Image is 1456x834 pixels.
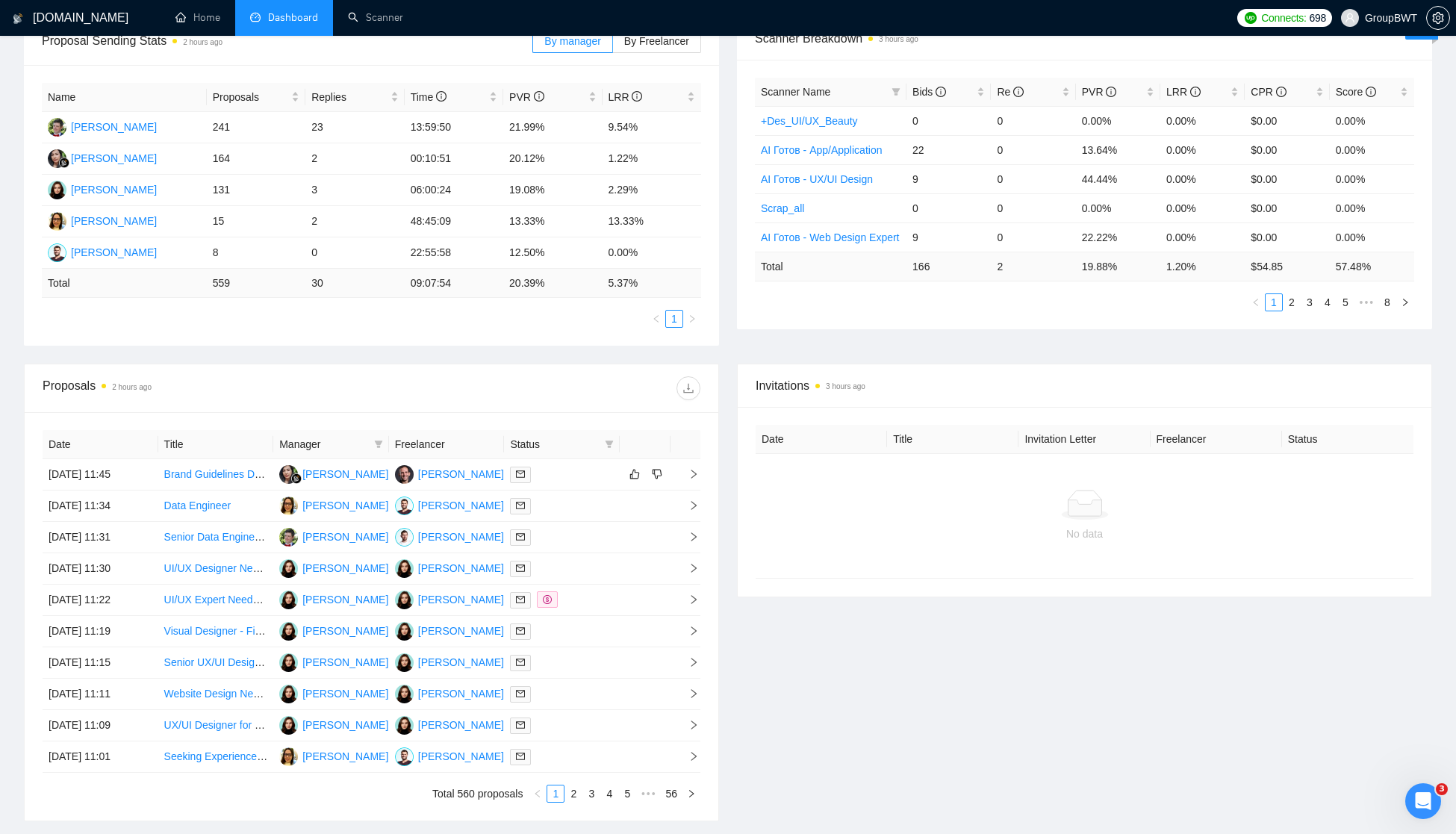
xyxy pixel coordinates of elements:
[279,624,388,636] a: SK[PERSON_NAME]
[534,91,544,102] span: info-circle
[1284,294,1300,311] a: 2
[1166,86,1201,98] span: LRR
[991,106,1075,135] td: 0
[13,7,23,31] img: logo
[305,237,404,269] td: 0
[158,522,274,553] td: Senior Data Engineer – Remote Contract
[1160,252,1245,281] td: 1.20 %
[1336,86,1376,98] span: Score
[677,382,700,394] span: download
[565,785,582,802] a: 2
[395,656,504,667] a: SK[PERSON_NAME]
[1076,252,1160,281] td: 19.88 %
[42,269,207,298] td: Total
[1411,25,1432,37] span: New
[279,687,388,699] a: SK[PERSON_NAME]
[516,470,525,479] span: mail
[158,459,274,491] td: Brand Guidelines Development for Flexible Workspace in London
[1301,293,1319,311] li: 3
[1401,298,1410,307] span: right
[503,206,602,237] td: 13.33%
[395,716,414,735] img: SK
[418,497,504,514] div: [PERSON_NAME]
[1396,293,1414,311] li: Next Page
[418,623,504,639] div: [PERSON_NAME]
[1160,106,1245,135] td: 0.00%
[164,562,435,574] a: UI/UX Designer Needed for User-Friendly Platform Design
[544,35,600,47] span: By manager
[1160,222,1245,252] td: 0.00%
[618,785,636,803] li: 5
[1301,294,1318,311] a: 3
[48,246,157,258] a: OB[PERSON_NAME]
[1245,164,1329,193] td: $0.00
[906,164,991,193] td: 9
[1276,87,1287,97] span: info-circle
[609,91,643,103] span: LRR
[279,750,388,762] a: OL[PERSON_NAME]
[279,561,388,573] a: SK[PERSON_NAME]
[164,500,231,511] a: Data Engineer
[516,626,525,635] span: mail
[665,310,683,328] li: 1
[418,466,504,482] div: [PERSON_NAME]
[887,425,1018,454] th: Title
[582,785,600,803] li: 3
[374,440,383,449] span: filter
[112,383,152,391] time: 2 hours ago
[164,468,541,480] a: Brand Guidelines Development for Flexible Workspace in [GEOGRAPHIC_DATA]
[279,465,298,484] img: SN
[683,310,701,328] li: Next Page
[1330,164,1414,193] td: 0.00%
[418,685,504,702] div: [PERSON_NAME]
[302,591,388,608] div: [PERSON_NAME]
[207,269,305,298] td: 559
[348,11,403,24] a: searchScanner
[1076,193,1160,222] td: 0.00%
[1247,293,1265,311] button: left
[583,785,600,802] a: 3
[1396,293,1414,311] button: right
[405,206,503,237] td: 48:45:09
[503,143,602,175] td: 20.12%
[405,175,503,206] td: 06:00:24
[371,433,386,455] span: filter
[158,430,274,459] th: Title
[395,593,504,605] a: SK[PERSON_NAME]
[311,89,387,105] span: Replies
[405,269,503,298] td: 09:07:54
[1436,783,1448,795] span: 3
[279,747,298,766] img: OL
[688,314,697,323] span: right
[291,473,302,484] img: gigradar-bm.png
[1245,252,1329,281] td: $ 54.85
[43,459,158,491] td: [DATE] 11:45
[1426,6,1450,30] button: setting
[305,83,404,112] th: Replies
[395,591,414,609] img: SK
[516,689,525,698] span: mail
[755,252,906,281] td: Total
[405,143,503,175] td: 00:10:51
[761,115,858,127] a: +Des_UI/UX_Beauty
[516,564,525,573] span: mail
[991,252,1075,281] td: 2
[629,468,640,480] span: like
[207,143,305,175] td: 164
[603,237,702,269] td: 0.00%
[418,529,504,545] div: [PERSON_NAME]
[1076,164,1160,193] td: 44.44%
[279,622,298,641] img: SK
[1354,293,1378,311] span: •••
[636,785,660,803] span: •••
[418,654,504,670] div: [PERSON_NAME]
[1245,193,1329,222] td: $0.00
[305,206,404,237] td: 2
[175,11,220,24] a: homeHome
[516,721,525,729] span: mail
[1426,12,1450,24] a: setting
[395,685,414,703] img: SK
[1310,10,1326,26] span: 698
[503,237,602,269] td: 12.50%
[1405,783,1441,819] iframe: Intercom live chat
